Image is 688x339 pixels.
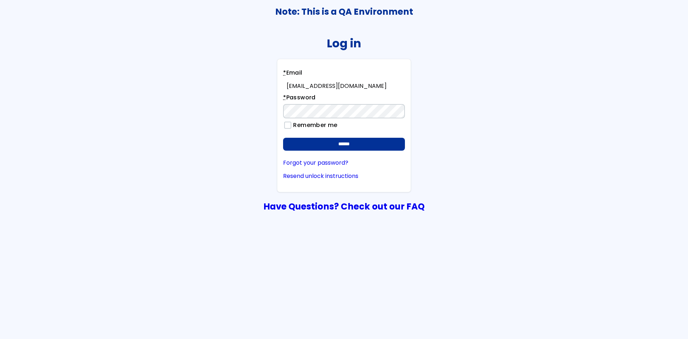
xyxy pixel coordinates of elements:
h2: Log in [327,37,361,50]
a: Resend unlock instructions [283,173,405,179]
label: Remember me [290,122,338,128]
abbr: required [283,69,286,77]
label: Email [283,69,302,79]
div: [EMAIL_ADDRESS][DOMAIN_NAME] [287,83,405,89]
a: Forgot your password? [283,160,405,166]
h3: Note: This is a QA Environment [0,7,688,17]
a: Have Questions? Check out our FAQ [263,200,425,213]
label: Password [283,93,316,104]
abbr: required [283,93,286,102]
